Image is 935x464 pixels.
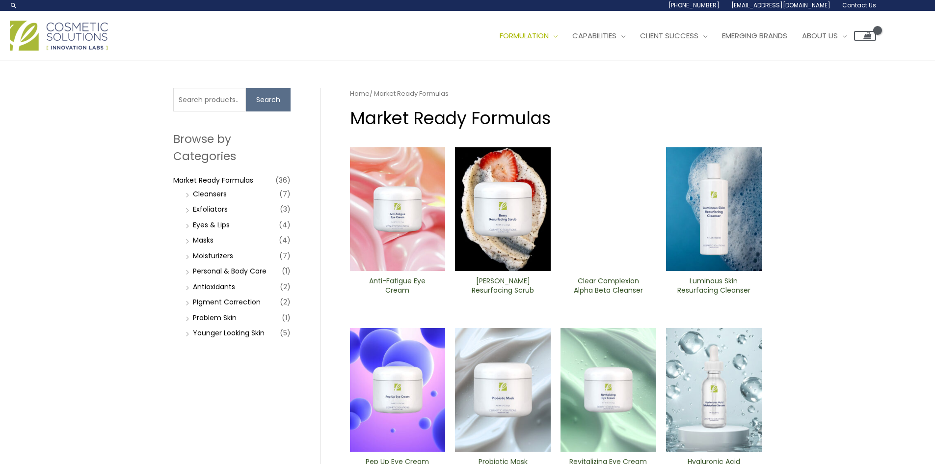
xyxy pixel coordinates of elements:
a: View Shopping Cart, empty [854,31,876,41]
a: Formulation [492,21,565,51]
a: Home [350,89,370,98]
span: [PHONE_NUMBER] [668,1,720,9]
a: Clear Complexion Alpha Beta ​Cleanser [569,276,648,299]
a: Eyes & Lips [193,220,230,230]
span: (7) [279,187,291,201]
h2: Anti-Fatigue Eye Cream [358,276,437,295]
img: Probiotic Mask [455,328,551,452]
a: Emerging Brands [715,21,795,51]
span: (4) [279,218,291,232]
img: Clear Complexion Alpha Beta ​Cleanser [561,147,656,271]
a: Antioxidants [193,282,235,292]
span: Contact Us [842,1,876,9]
img: Anti Fatigue Eye Cream [350,147,446,271]
a: Cleansers [193,189,227,199]
h2: Browse by Categories [173,131,291,164]
a: Luminous Skin Resurfacing ​Cleanser [674,276,753,299]
img: Cosmetic Solutions Logo [10,21,108,51]
a: Market Ready Formulas [173,175,253,185]
span: (1) [282,264,291,278]
a: Younger Looking Skin [193,328,265,338]
span: (5) [280,326,291,340]
a: Masks [193,235,214,245]
h2: Clear Complexion Alpha Beta ​Cleanser [569,276,648,295]
img: Hyaluronic moisturizer Serum [666,328,762,452]
span: (2) [280,280,291,294]
a: Problem Skin [193,313,237,323]
a: Anti-Fatigue Eye Cream [358,276,437,299]
span: Client Success [640,30,698,41]
span: (36) [275,173,291,187]
a: PIgment Correction [193,297,261,307]
a: Search icon link [10,1,18,9]
span: (2) [280,295,291,309]
a: [PERSON_NAME] Resurfacing Scrub [463,276,542,299]
span: (1) [282,311,291,325]
input: Search products… [173,88,246,111]
nav: Breadcrumb [350,88,762,100]
span: [EMAIL_ADDRESS][DOMAIN_NAME] [731,1,830,9]
a: Capabilities [565,21,633,51]
a: Client Success [633,21,715,51]
span: (3) [280,202,291,216]
a: Moisturizers [193,251,233,261]
span: About Us [802,30,838,41]
h2: [PERSON_NAME] Resurfacing Scrub [463,276,542,295]
span: Capabilities [572,30,616,41]
span: (7) [279,249,291,263]
span: (4) [279,233,291,247]
img: Berry Resurfacing Scrub [455,147,551,271]
img: Pep Up Eye Cream [350,328,446,452]
img: Revitalizing ​Eye Cream [561,328,656,452]
a: Personal & Body Care [193,266,267,276]
nav: Site Navigation [485,21,876,51]
a: About Us [795,21,854,51]
img: Luminous Skin Resurfacing ​Cleanser [666,147,762,271]
a: Exfoliators [193,204,228,214]
span: Formulation [500,30,549,41]
span: Emerging Brands [722,30,787,41]
button: Search [246,88,291,111]
h1: Market Ready Formulas [350,106,762,130]
h2: Luminous Skin Resurfacing ​Cleanser [674,276,753,295]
